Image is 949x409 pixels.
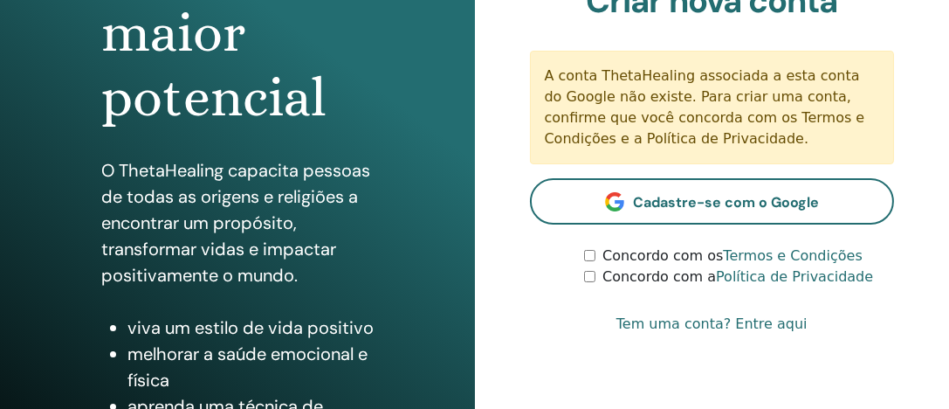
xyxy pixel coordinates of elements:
[633,193,819,211] font: Cadastre-se com o Google
[101,159,370,287] font: O ThetaHealing capacita pessoas de todas as origens e religiões a encontrar um propósito, transfo...
[723,247,862,264] a: Termos e Condições
[530,178,895,225] a: Cadastre-se com o Google
[127,316,374,339] font: viva um estilo de vida positivo
[127,343,368,392] font: melhorar a saúde emocional e física
[545,67,865,147] font: A conta ThetaHealing associada a esta conta do Google não existe. Para criar uma conta, confirme ...
[602,247,723,264] font: Concordo com os
[716,268,873,285] a: Política de Privacidade
[602,268,716,285] font: Concordo com a
[616,314,808,335] a: Tem uma conta? Entre aqui
[616,315,808,332] font: Tem uma conta? Entre aqui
